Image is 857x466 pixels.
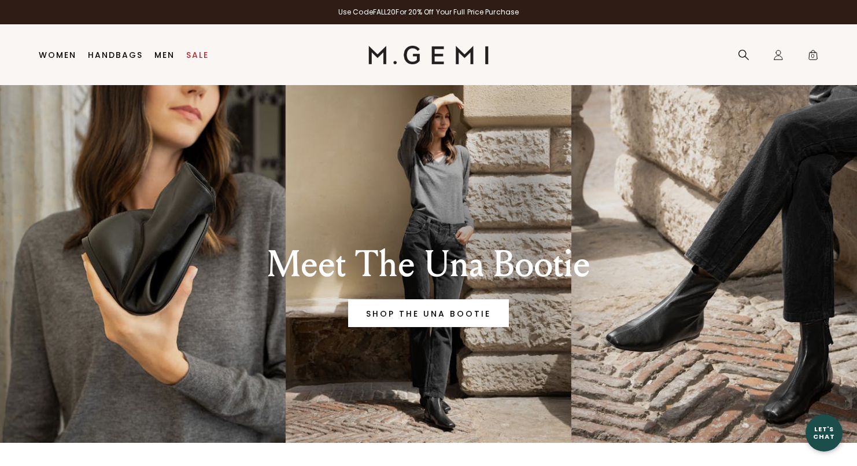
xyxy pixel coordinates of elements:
[806,425,843,440] div: Let's Chat
[186,50,209,60] a: Sale
[368,46,489,64] img: M.Gemi
[88,50,143,60] a: Handbags
[228,244,629,285] div: Meet The Una Bootie
[373,7,396,17] strong: FALL20
[39,50,76,60] a: Women
[348,299,509,327] a: Banner primary button
[807,52,819,63] span: 0
[154,50,175,60] a: Men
